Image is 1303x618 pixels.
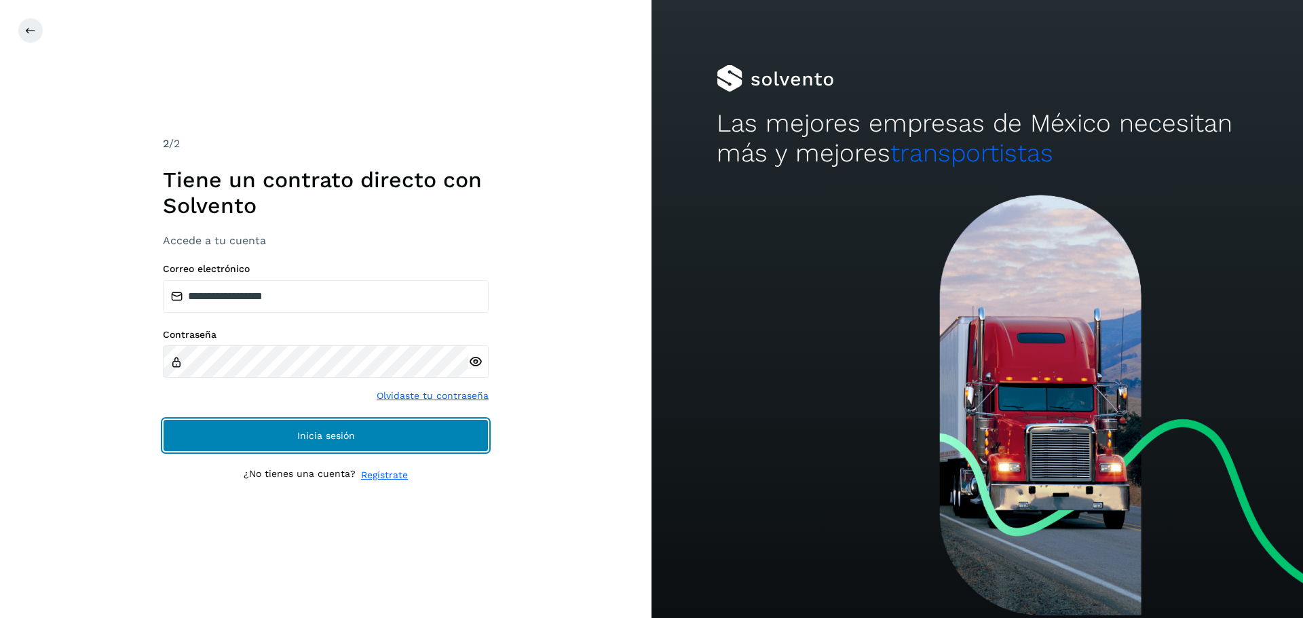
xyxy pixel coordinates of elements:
span: transportistas [890,138,1053,168]
p: ¿No tienes una cuenta? [244,468,356,482]
a: Regístrate [361,468,408,482]
h2: Las mejores empresas de México necesitan más y mejores [717,109,1238,169]
h1: Tiene un contrato directo con Solvento [163,167,489,219]
label: Correo electrónico [163,263,489,275]
h3: Accede a tu cuenta [163,234,489,247]
span: Inicia sesión [297,431,355,440]
label: Contraseña [163,329,489,341]
a: Olvidaste tu contraseña [377,389,489,403]
span: 2 [163,137,169,150]
button: Inicia sesión [163,419,489,452]
div: /2 [163,136,489,152]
